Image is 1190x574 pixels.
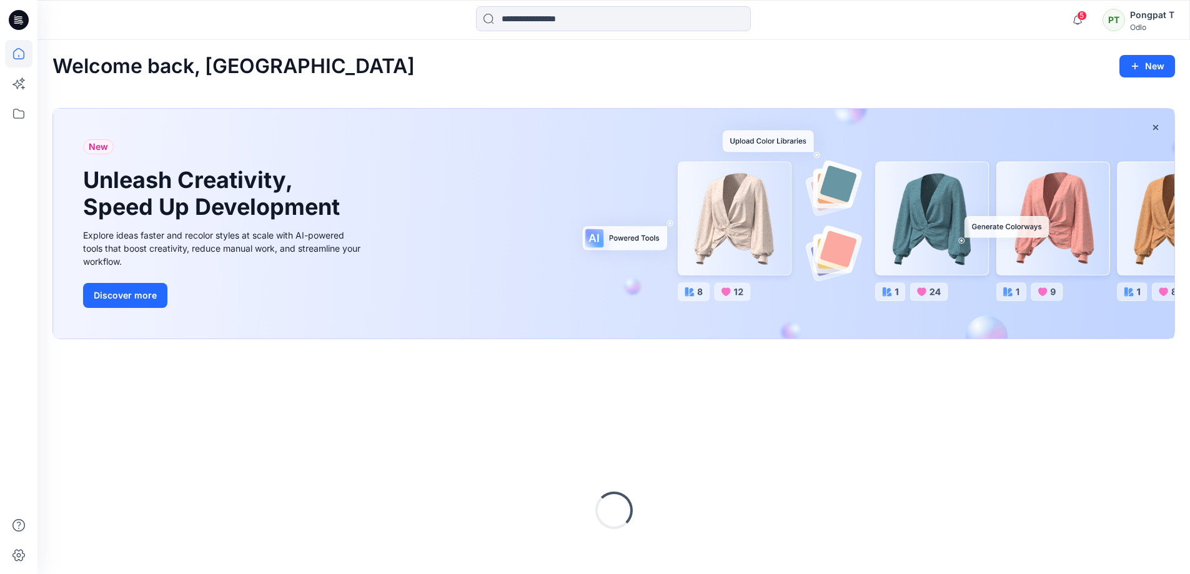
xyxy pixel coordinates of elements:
[52,55,415,78] h2: Welcome back, [GEOGRAPHIC_DATA]
[83,167,345,220] h1: Unleash Creativity, Speed Up Development
[1103,9,1125,31] div: PT
[1130,22,1174,32] div: Odlo
[89,139,108,154] span: New
[83,229,364,268] div: Explore ideas faster and recolor styles at scale with AI-powered tools that boost creativity, red...
[83,283,167,308] button: Discover more
[1130,7,1174,22] div: Pongpat T
[83,283,364,308] a: Discover more
[1077,11,1087,21] span: 5
[1119,55,1175,77] button: New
